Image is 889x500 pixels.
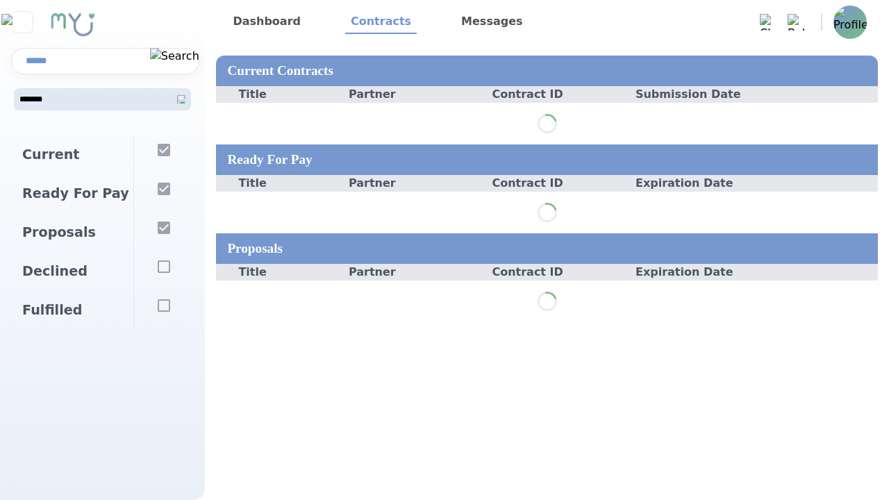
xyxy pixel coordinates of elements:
[216,86,349,103] div: Title
[216,233,878,264] div: Proposals
[216,56,878,86] div: Current Contracts
[833,6,867,39] img: Profile
[613,175,746,192] div: Expiration Date
[481,175,613,192] div: Contract ID
[11,291,133,330] div: Fulfilled
[11,213,133,252] div: Proposals
[227,10,306,34] a: Dashboard
[1,14,42,31] img: Close sidebar
[216,264,349,281] div: Title
[760,14,776,31] img: Chat
[456,10,528,34] a: Messages
[613,86,746,103] div: Submission Date
[788,14,804,31] img: Bell
[349,86,481,103] div: Partner
[11,174,133,213] div: Ready For Pay
[349,175,481,192] div: Partner
[349,264,481,281] div: Partner
[216,175,349,192] div: Title
[481,264,613,281] div: Contract ID
[11,135,133,174] div: Current
[216,144,878,175] div: Ready For Pay
[481,86,613,103] div: Contract ID
[11,252,133,291] div: Declined
[345,10,417,34] a: Contracts
[613,264,746,281] div: Expiration Date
